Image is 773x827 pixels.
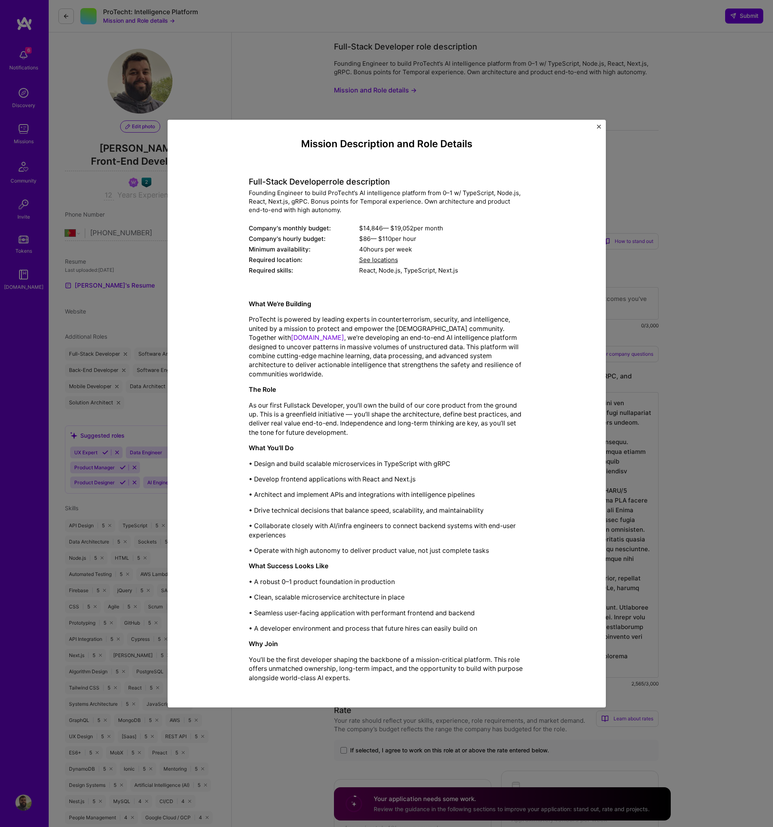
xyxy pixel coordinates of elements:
[249,385,276,393] strong: The Role
[249,624,525,633] p: • A developer environment and process that future hires can easily build on
[249,562,328,570] strong: What Success Looks Like
[249,640,278,648] strong: Why Join
[359,245,525,253] div: 40 hours per week
[249,234,359,243] div: Company's hourly budget:
[359,234,525,243] div: $ 86 — $ 110 per hour
[249,608,525,617] p: • Seamless user-facing application with performant frontend and backend
[249,444,294,452] strong: What You’ll Do
[249,189,525,214] div: Founding Engineer to build ProTecht’s AI intelligence platform from 0–1 w/ TypeScript, Node.js, R...
[249,401,525,437] p: As our first Fullstack Developer, you’ll own the build of our core product from the ground up. Th...
[359,266,525,275] div: React, Node.js, TypeScript, Next.js
[597,125,601,133] button: Close
[249,546,525,555] p: • Operate with high autonomy to deliver product value, not just complete tasks
[249,490,525,499] p: • Architect and implement APIs and integrations with intelligence pipelines
[249,245,359,253] div: Minimum availability:
[359,224,525,232] div: $ 14,846 — $ 19,052 per month
[249,300,311,308] strong: What We’re Building
[249,315,525,379] p: ProTecht is powered by leading experts in counterterrorism, security, and intelligence, united by...
[249,521,525,539] p: • Collaborate closely with AI/infra engineers to connect backend systems with end-user experiences
[291,333,344,342] a: [DOMAIN_NAME]
[249,224,359,232] div: Company's monthly budget:
[359,256,398,264] span: See locations
[249,475,525,483] p: • Develop frontend applications with React and Next.js
[249,655,525,682] p: You’ll be the first developer shaping the backbone of a mission-critical platform. This role offe...
[249,266,359,275] div: Required skills:
[249,577,525,586] p: • A robust 0–1 product foundation in production
[249,177,525,187] h4: Full-Stack Developer role description
[249,506,525,515] p: • Drive technical decisions that balance speed, scalability, and maintainability
[249,138,525,150] h4: Mission Description and Role Details
[249,459,525,468] p: • Design and build scalable microservices in TypeScript with gRPC
[249,256,359,264] div: Required location:
[249,593,525,601] p: • Clean, scalable microservice architecture in place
